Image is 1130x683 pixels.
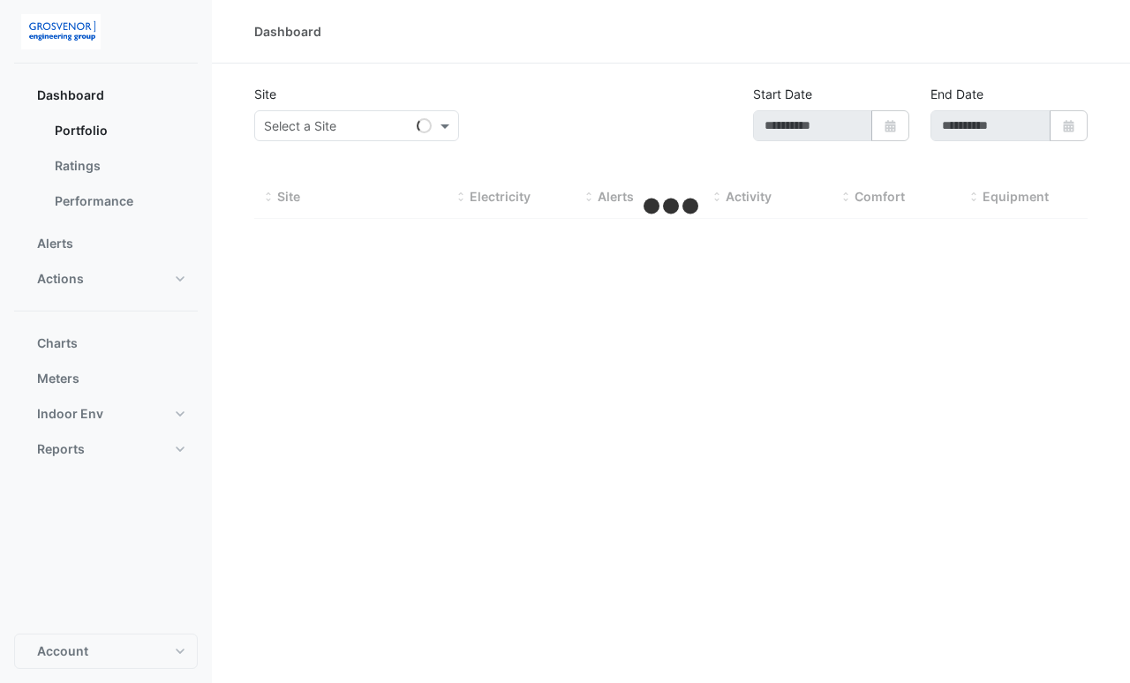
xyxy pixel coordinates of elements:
span: Reports [37,440,85,458]
button: Indoor Env [14,396,198,432]
button: Dashboard [14,78,198,113]
button: Alerts [14,226,198,261]
label: Site [254,85,276,103]
span: Account [37,642,88,660]
div: Dashboard [14,113,198,226]
span: Comfort [855,189,905,204]
span: Equipment [983,189,1049,204]
a: Portfolio [41,113,198,148]
span: Actions [37,270,84,288]
a: Performance [41,184,198,219]
div: Dashboard [254,22,321,41]
label: End Date [930,85,983,103]
span: Charts [37,334,78,352]
span: Indoor Env [37,405,103,423]
span: Electricity [470,189,531,204]
span: Dashboard [37,86,104,104]
a: Ratings [41,148,198,184]
button: Reports [14,432,198,467]
span: Alerts [598,189,634,204]
button: Account [14,634,198,669]
button: Charts [14,326,198,361]
span: Site [277,189,300,204]
img: Company Logo [21,14,101,49]
span: Activity [726,189,772,204]
label: Start Date [753,85,812,103]
button: Meters [14,361,198,396]
span: Meters [37,370,79,387]
button: Actions [14,261,198,296]
span: Alerts [37,235,73,252]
